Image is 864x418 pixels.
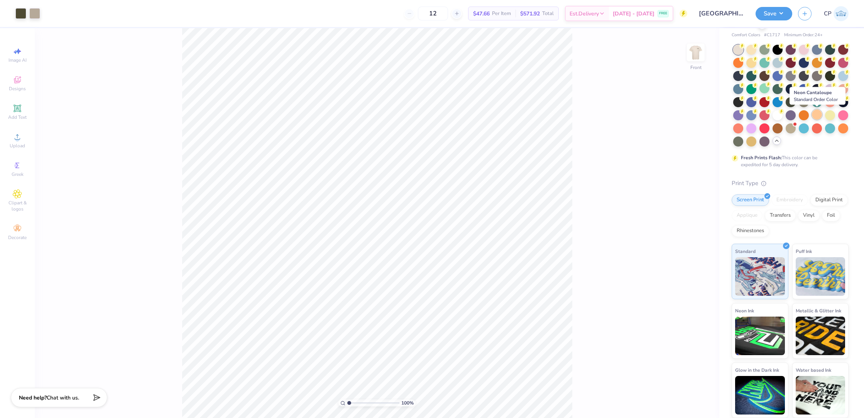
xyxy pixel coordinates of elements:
span: Chat with us. [47,394,79,401]
span: # C1717 [764,32,780,39]
div: Print Type [732,179,849,188]
img: Glow in the Dark Ink [735,376,785,415]
img: Water based Ink [796,376,845,415]
input: Untitled Design [693,6,750,21]
img: Puff Ink [796,257,845,296]
button: Save [756,7,792,20]
span: Decorate [8,234,27,241]
div: Rhinestones [732,225,769,237]
span: $47.66 [473,10,490,18]
span: CP [824,9,832,18]
div: Vinyl [798,210,820,221]
img: Front [688,45,703,60]
span: Clipart & logos [4,200,31,212]
div: Foil [822,210,840,221]
span: Upload [10,143,25,149]
div: Digital Print [810,194,848,206]
div: Screen Print [732,194,769,206]
span: Puff Ink [796,247,812,255]
span: Glow in the Dark Ink [735,366,779,374]
span: [DATE] - [DATE] [613,10,654,18]
span: Greek [12,171,24,177]
img: Caleb Peck [834,6,849,21]
strong: Need help? [19,394,47,401]
strong: Fresh Prints Flash: [741,155,782,161]
img: Metallic & Glitter Ink [796,317,845,355]
span: Total [542,10,554,18]
img: Standard [735,257,785,296]
span: Est. Delivery [570,10,599,18]
span: Image AI [8,57,27,63]
span: 100 % [401,399,414,406]
span: Designs [9,86,26,92]
span: Comfort Colors [732,32,760,39]
span: Per Item [492,10,511,18]
div: Transfers [765,210,796,221]
input: – – [418,7,448,20]
span: Metallic & Glitter Ink [796,307,841,315]
div: This color can be expedited for 5 day delivery. [741,154,836,168]
div: Front [690,64,702,71]
span: Neon Ink [735,307,754,315]
span: Minimum Order: 24 + [784,32,823,39]
span: $571.92 [520,10,540,18]
span: Standard Order Color [794,96,838,103]
span: FREE [659,11,667,16]
a: CP [824,6,849,21]
span: Standard [735,247,756,255]
div: Neon Cantaloupe [790,87,845,105]
img: Neon Ink [735,317,785,355]
div: Embroidery [771,194,808,206]
span: Water based Ink [796,366,831,374]
span: Add Text [8,114,27,120]
div: Applique [732,210,763,221]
